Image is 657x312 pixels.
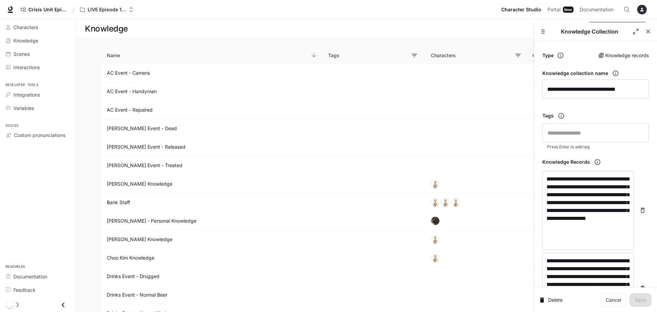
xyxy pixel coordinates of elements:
[451,198,460,207] div: Carol Sanderson
[542,70,608,77] h6: Knowledge collection name
[3,129,74,141] a: Custom pronunciations
[107,291,312,298] p: Drinks Event - Normal Beer
[3,284,74,296] a: Feedback
[501,5,541,14] span: Character Studio
[3,21,74,33] a: Characters
[600,293,627,307] a: Cancel
[547,5,561,14] span: Portal
[14,132,65,139] span: Custom pronunciations
[107,254,312,261] p: Choo Kim Knowledge
[107,217,312,224] p: Bryan Warren - Personal Knowledge
[586,22,649,36] button: Add knowledge
[431,254,439,262] img: default_avatar.webp
[328,51,339,60] p: Tags
[13,286,36,294] span: Feedback
[70,6,77,13] div: /
[6,301,13,308] span: Dark mode toggle
[431,235,439,244] img: default_avatar.webp
[542,112,554,119] h6: Tags
[107,199,312,206] p: Bank Staff
[13,37,38,44] span: Knowledge
[77,3,137,16] button: Open workspace menu
[605,52,649,59] p: Knowledge records
[537,25,549,38] button: Drag to resize
[13,104,34,112] span: Variables
[107,180,312,187] p: Alan Tiles Knowledge
[547,143,644,150] p: Press Enter to add tag
[431,198,439,207] img: default_avatar.webp
[431,198,440,207] div: Ted Borough
[107,162,312,169] p: Alan Event - Treated
[431,51,456,60] p: Characters
[3,89,74,101] a: Integrations
[542,159,590,165] h6: Knowledge Records
[55,298,71,312] button: Close drawer
[3,35,74,47] a: Knowledge
[107,236,312,243] p: Carol Miller Knowledge
[431,217,439,225] img: 0ea8ffc6-97ce-4d0c-b164-9c1aea58dda6-1024.webp
[107,143,312,150] p: Alan Event - Released
[441,198,450,207] div: Choo Kim
[13,64,40,71] span: Interactions
[620,3,634,16] button: Open Command Menu
[107,125,312,132] p: Alan Event - Dead
[409,50,420,61] button: Filter
[107,88,312,95] p: AC Event - Handyman
[28,7,67,13] span: Crisis Unit Episode 1
[542,52,554,59] h6: Type
[13,50,30,58] span: Scenes
[580,5,614,14] span: Documentation
[441,198,450,207] img: default_avatar.webp
[13,91,40,98] span: Integrations
[85,22,128,36] h1: Knowledge
[431,235,440,244] div: Carol Sanderson
[563,7,574,13] div: New
[3,61,74,73] a: Interactions
[431,179,440,188] div: Alan Tiles
[107,51,120,60] p: Name
[431,216,440,225] div: Bryan Warren
[549,27,630,36] p: Knowledge Collection
[513,50,524,61] button: Filter
[431,253,440,262] div: Choo Kim
[452,198,460,207] img: default_avatar.webp
[13,24,38,31] span: Characters
[3,48,74,60] a: Scenes
[107,70,312,76] p: AC Event - Camera
[107,107,312,113] p: AC Event - Repaired
[107,273,312,280] p: Drinks Event - Drugged
[13,273,47,280] span: Documentation
[3,102,74,114] a: Variables
[540,293,563,307] button: Delete Knowledge
[88,7,126,13] p: LIVE Episode 1 - Crisis Unit
[3,271,74,283] a: Documentation
[431,180,439,188] img: default_avatar.webp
